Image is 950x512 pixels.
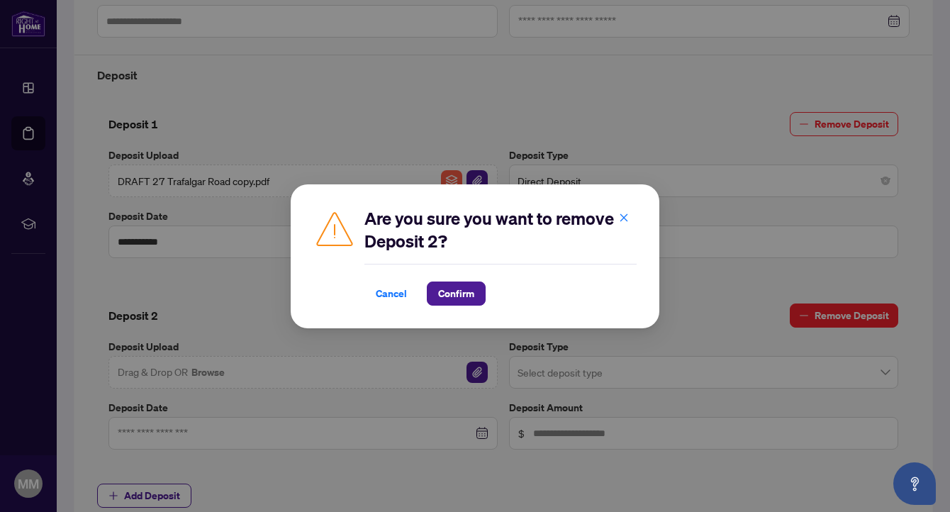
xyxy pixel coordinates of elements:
span: Confirm [438,282,474,305]
button: Open asap [893,462,936,505]
button: Confirm [427,282,486,306]
span: Cancel [376,282,407,305]
span: close [619,212,629,222]
button: Cancel [364,282,418,306]
img: Caution Icon [313,207,356,250]
h2: Are you sure you want to remove Deposit 2? [364,207,637,252]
